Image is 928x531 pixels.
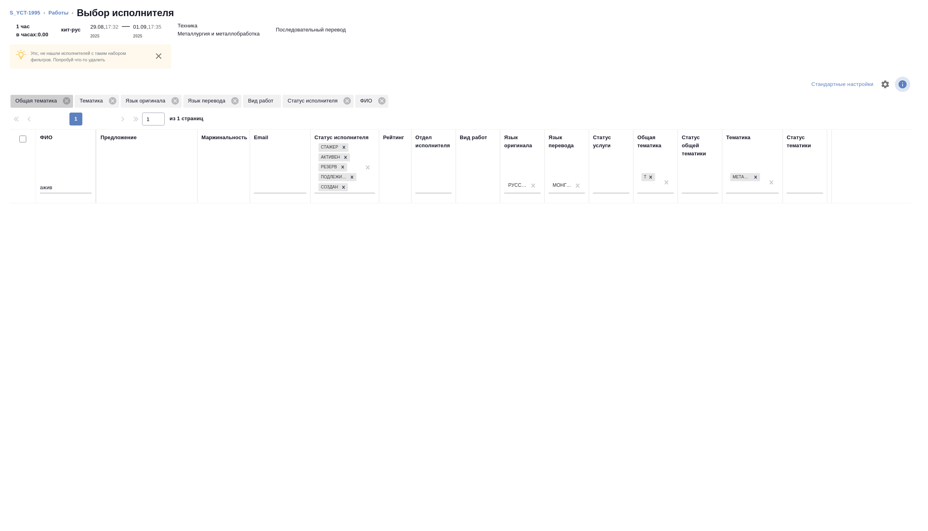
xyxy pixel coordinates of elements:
[10,95,73,108] div: Общая тематика
[90,24,105,30] p: 29.08,
[153,50,165,62] button: close
[44,9,45,17] li: ‹
[787,134,823,150] div: Статус тематики
[318,143,339,152] div: Стажер
[682,134,718,158] div: Статус общей тематики
[318,182,349,192] div: Стажер, Активен, Резерв, Подлежит внедрению, Создан
[101,134,137,142] div: Предложение
[10,10,40,16] a: S_YCT-1995
[318,173,348,182] div: Подлежит внедрению
[637,134,674,150] div: Общая тематика
[553,182,571,189] div: Монгольский
[383,134,404,142] div: Рейтинг
[729,172,761,182] div: Металлургия и металлобработка
[80,97,106,105] p: Тематика
[287,97,340,105] p: Статус исполнителя
[876,75,895,94] span: Настроить таблицу
[360,97,375,105] p: ФИО
[318,142,349,153] div: Стажер, Активен, Резерв, Подлежит внедрению, Создан
[641,173,646,182] div: Техника
[75,95,119,108] div: Тематика
[10,6,918,19] nav: breadcrumb
[72,9,73,17] li: ‹
[121,95,182,108] div: Язык оригинала
[549,134,585,150] div: Язык перевода
[188,97,228,105] p: Язык перевода
[415,134,452,150] div: Отдел исполнителя
[31,50,146,63] p: Упс, не нашли исполнителей с таким набором фильтров. Попробуй что-то удалить
[318,153,351,163] div: Стажер, Активен, Резерв, Подлежит внедрению, Создан
[641,172,656,182] div: Техника
[201,134,247,142] div: Маржинальность
[283,95,354,108] div: Статус исполнителя
[133,24,148,30] p: 01.09,
[726,134,750,142] div: Тематика
[183,95,242,108] div: Язык перевода
[809,78,876,91] div: split button
[77,6,174,19] h2: Выбор исполнителя
[170,114,203,125] span: из 1 страниц
[16,23,48,31] p: 1 час
[318,172,357,182] div: Стажер, Активен, Резерв, Подлежит внедрению, Создан
[15,97,60,105] p: Общая тематика
[355,95,388,108] div: ФИО
[508,182,527,189] div: Русский
[178,22,197,30] p: Техника
[126,97,168,105] p: Язык оригинала
[40,134,52,142] div: ФИО
[504,134,540,150] div: Язык оригинала
[254,134,268,142] div: Email
[148,24,161,30] p: 17:35
[895,77,912,92] span: Посмотреть информацию
[314,134,369,142] div: Статус исполнителя
[593,134,629,150] div: Статус услуги
[318,162,348,172] div: Стажер, Активен, Резерв, Подлежит внедрению, Создан
[318,183,339,192] div: Создан
[318,163,338,171] div: Резерв
[460,134,487,142] div: Вид работ
[122,19,130,40] div: —
[248,97,276,105] p: Вид работ
[730,173,751,182] div: Металлургия и металлобработка
[105,24,119,30] p: 17:32
[48,10,69,16] a: Работы
[318,153,341,162] div: Активен
[276,26,346,34] p: Последовательный перевод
